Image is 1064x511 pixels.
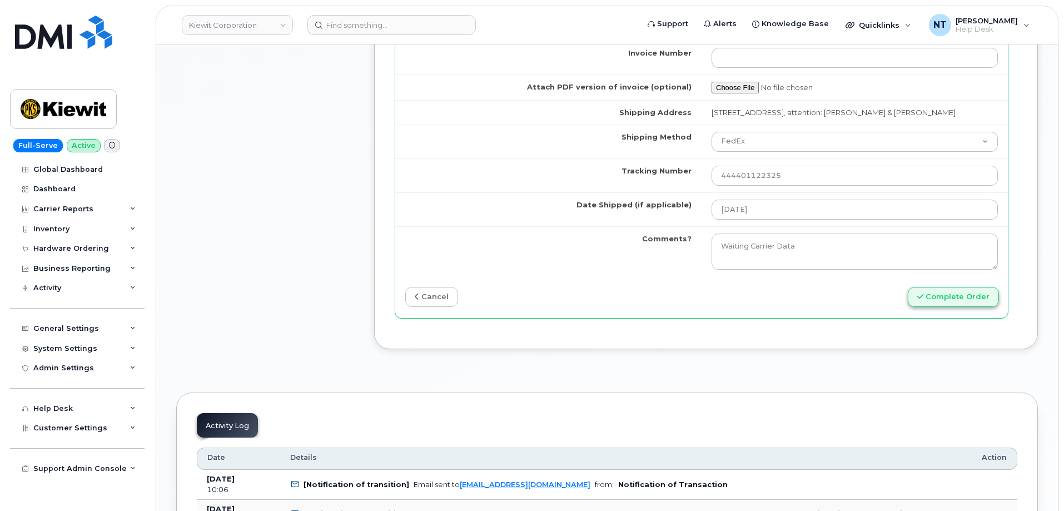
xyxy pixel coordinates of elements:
[640,13,696,35] a: Support
[744,13,837,35] a: Knowledge Base
[622,166,692,176] label: Tracking Number
[696,13,744,35] a: Alerts
[921,14,1037,36] div: Nicholas Taylor
[595,480,614,489] span: from:
[182,15,293,35] a: Kiewit Corporation
[642,234,692,244] label: Comments?
[619,107,692,118] label: Shipping Address
[908,287,999,307] button: Complete Order
[405,287,458,307] a: cancel
[702,100,1008,125] td: [STREET_ADDRESS], attention: [PERSON_NAME] & [PERSON_NAME]
[207,475,235,483] b: [DATE]
[307,15,476,35] input: Find something...
[712,234,998,270] textarea: Waiting Carrier Data
[762,18,829,29] span: Knowledge Base
[527,82,692,92] label: Attach PDF version of invoice (optional)
[618,480,728,489] b: Notification of Transaction
[207,453,225,463] span: Date
[713,18,737,29] span: Alerts
[956,16,1018,25] span: [PERSON_NAME]
[657,18,688,29] span: Support
[956,25,1018,34] span: Help Desk
[628,48,692,58] label: Invoice Number
[859,21,899,29] span: Quicklinks
[972,448,1017,470] th: Action
[460,480,590,489] a: [EMAIL_ADDRESS][DOMAIN_NAME]
[838,14,919,36] div: Quicklinks
[1016,463,1056,503] iframe: Messenger Launcher
[414,480,590,489] div: Email sent to
[622,132,692,142] label: Shipping Method
[207,485,270,495] div: 10:06
[576,200,692,210] label: Date Shipped (if applicable)
[290,453,317,463] span: Details
[304,480,409,489] b: [Notification of transition]
[933,18,947,32] span: NT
